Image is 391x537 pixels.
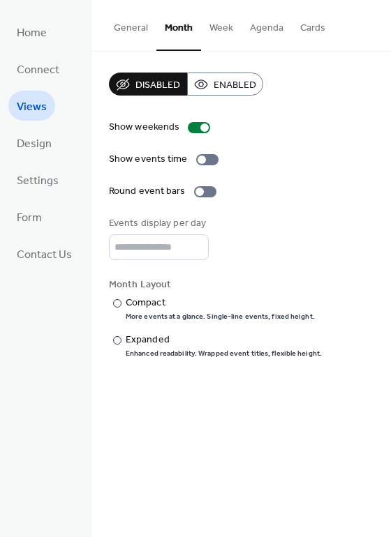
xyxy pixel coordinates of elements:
[8,128,60,158] a: Design
[109,184,186,199] div: Round event bars
[126,312,315,322] div: More events at a glance. Single-line events, fixed height.
[109,152,188,167] div: Show events time
[8,239,80,268] a: Contact Us
[109,216,206,231] div: Events display per day
[17,22,47,44] span: Home
[109,120,179,135] div: Show weekends
[8,202,50,232] a: Form
[135,78,180,93] span: Disabled
[8,165,67,195] a: Settings
[187,73,263,96] button: Enabled
[8,54,68,84] a: Connect
[8,17,55,47] a: Home
[214,78,256,93] span: Enabled
[109,278,371,292] div: Month Layout
[17,96,47,118] span: Views
[17,170,59,192] span: Settings
[8,91,55,121] a: Views
[126,296,312,310] div: Compact
[126,349,322,358] div: Enhanced readability. Wrapped event titles, flexible height.
[126,333,319,347] div: Expanded
[17,244,72,266] span: Contact Us
[17,59,59,81] span: Connect
[17,207,42,229] span: Form
[17,133,52,155] span: Design
[109,73,187,96] button: Disabled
